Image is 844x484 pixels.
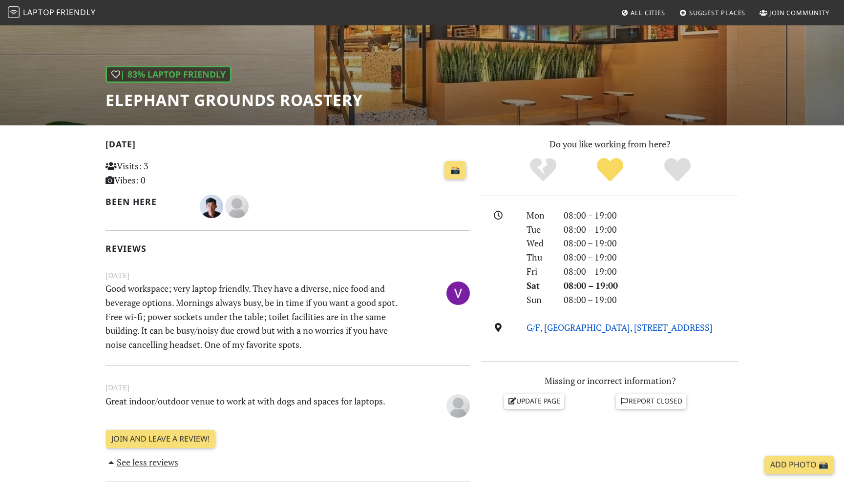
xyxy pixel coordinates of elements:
[23,7,55,18] span: Laptop
[521,208,558,222] div: Mon
[105,243,470,254] h2: Reviews
[527,322,713,333] a: G/F, [GEOGRAPHIC_DATA], [STREET_ADDRESS]
[482,137,738,151] p: Do you like working from here?
[8,6,20,18] img: LaptopFriendly
[200,195,223,218] img: 5361-jack.jpg
[558,208,744,222] div: 08:00 – 19:00
[105,197,188,207] h2: Been here
[521,236,558,250] div: Wed
[521,279,558,293] div: Sat
[616,394,686,408] a: Report closed
[100,269,476,282] small: [DATE]
[504,394,565,408] a: Update page
[105,159,219,187] p: Visits: 3 Vibes: 0
[446,394,470,418] img: blank-535327c66bd565773addf3077783bbfce4b00ec00e9fd257753287c682c7fa38.png
[576,157,644,183] div: Yes
[764,456,834,474] a: Add Photo 📸
[225,195,249,218] img: blank-535327c66bd565773addf3077783bbfce4b00ec00e9fd257753287c682c7fa38.png
[105,91,363,109] h1: Elephant Grounds Roastery
[105,430,215,448] a: Join and leave a review!
[521,250,558,264] div: Thu
[446,286,470,298] span: For your Info
[689,8,746,17] span: Suggest Places
[482,374,738,388] p: Missing or incorrect information?
[521,222,558,237] div: Tue
[105,456,178,468] a: See less reviews
[446,282,470,305] img: 5983-v.jpg
[631,8,665,17] span: All Cities
[56,7,95,18] span: Friendly
[225,200,249,211] span: Brent Deverman
[100,394,413,416] p: Great indoor/outdoor venue to work at with dogs and spaces for laptops.
[8,4,96,21] a: LaptopFriendly LaptopFriendly
[558,293,744,307] div: 08:00 – 19:00
[558,250,744,264] div: 08:00 – 19:00
[444,161,466,180] a: 📸
[644,157,711,183] div: Definitely!
[617,4,669,21] a: All Cities
[558,222,744,237] div: 08:00 – 19:00
[105,66,232,83] div: | 83% Laptop Friendly
[100,282,413,352] p: Good workspace; very laptop friendly. They have a diverse, nice food and beverage options. Mornin...
[509,157,577,183] div: No
[200,200,225,211] span: Jack Law
[521,264,558,279] div: Fri
[769,8,829,17] span: Join Community
[675,4,750,21] a: Suggest Places
[558,236,744,250] div: 08:00 – 19:00
[558,279,744,293] div: 08:00 – 19:00
[756,4,833,21] a: Join Community
[105,139,470,153] h2: [DATE]
[100,382,476,394] small: [DATE]
[558,264,744,279] div: 08:00 – 19:00
[521,293,558,307] div: Sun
[446,399,470,410] span: Brent Deverman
